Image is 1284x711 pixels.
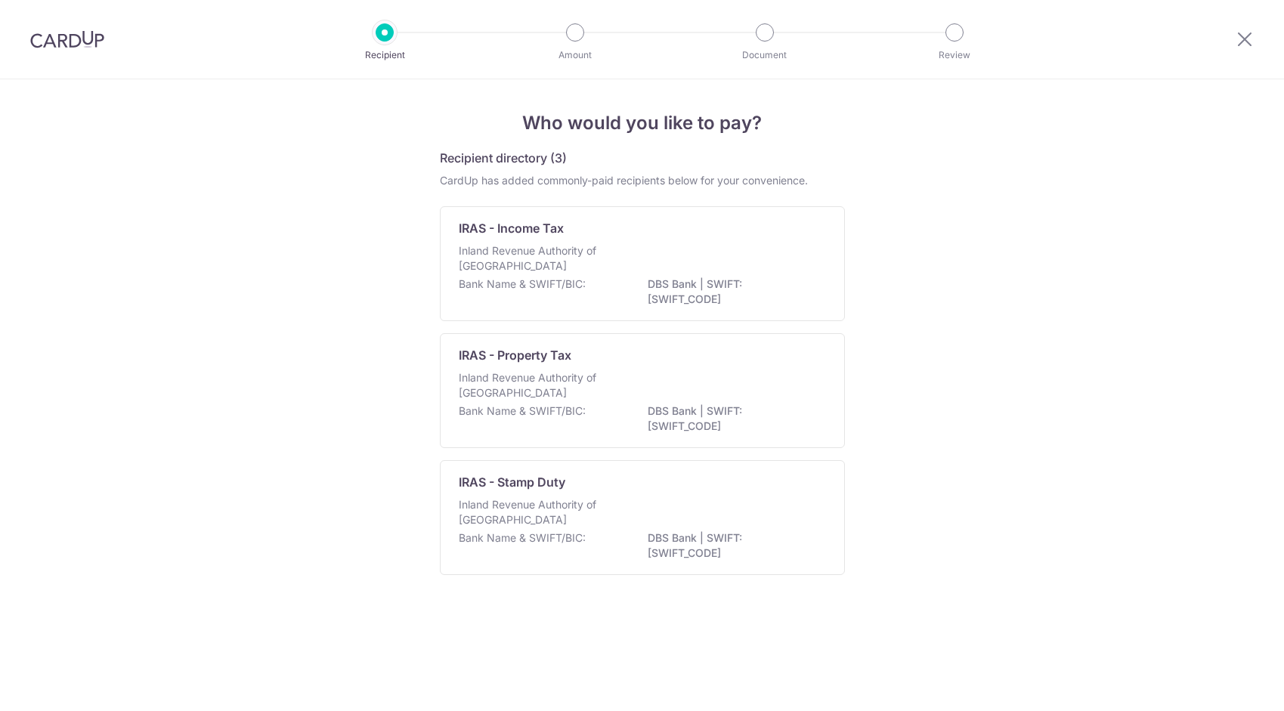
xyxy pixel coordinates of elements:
[459,497,619,527] p: Inland Revenue Authority of [GEOGRAPHIC_DATA]
[899,48,1010,63] p: Review
[648,403,817,434] p: DBS Bank | SWIFT: [SWIFT_CODE]
[329,48,441,63] p: Recipient
[648,530,817,561] p: DBS Bank | SWIFT: [SWIFT_CODE]
[648,277,817,307] p: DBS Bank | SWIFT: [SWIFT_CODE]
[459,277,586,292] p: Bank Name & SWIFT/BIC:
[709,48,821,63] p: Document
[459,530,586,546] p: Bank Name & SWIFT/BIC:
[459,473,565,491] p: IRAS - Stamp Duty
[459,370,619,400] p: Inland Revenue Authority of [GEOGRAPHIC_DATA]
[440,110,845,137] h4: Who would you like to pay?
[459,219,564,237] p: IRAS - Income Tax
[519,48,631,63] p: Amount
[30,30,104,48] img: CardUp
[459,403,586,419] p: Bank Name & SWIFT/BIC:
[459,346,571,364] p: IRAS - Property Tax
[440,173,845,188] div: CardUp has added commonly-paid recipients below for your convenience.
[459,243,619,274] p: Inland Revenue Authority of [GEOGRAPHIC_DATA]
[440,149,567,167] h5: Recipient directory (3)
